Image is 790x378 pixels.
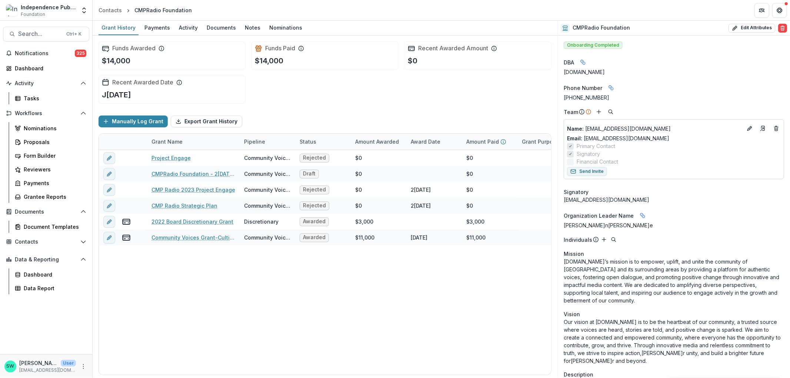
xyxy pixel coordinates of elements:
[255,55,283,66] p: $14,000
[103,184,115,196] button: edit
[408,55,417,66] p: $0
[147,134,240,150] div: Grant Name
[462,134,517,150] div: Amount Paid
[24,152,83,160] div: Form Builder
[355,202,362,210] div: $0
[295,138,321,145] div: Status
[79,3,89,18] button: Open entity switcher
[102,55,130,66] p: $14,000
[567,134,669,142] a: Email: [EMAIL_ADDRESS][DOMAIN_NAME]
[609,235,618,244] button: Search
[79,362,88,371] button: More
[12,177,89,189] a: Payments
[61,360,76,367] p: User
[303,187,326,193] span: Rejected
[12,92,89,104] a: Tasks
[594,107,603,116] button: Add
[242,22,263,33] div: Notes
[577,56,589,68] button: Linked binding
[24,193,83,201] div: Grantee Reports
[24,165,83,173] div: Reviewers
[15,50,75,57] span: Notifications
[24,138,83,146] div: Proposals
[303,218,326,225] span: Awarded
[757,123,769,134] a: Go to contact
[151,154,191,162] a: Project Engage
[564,258,784,304] p: [DOMAIN_NAME]’s mission is to empower, uplift, and unite the community of [GEOGRAPHIC_DATA] and i...
[295,134,351,150] div: Status
[244,170,291,178] div: Community Voices
[24,223,83,231] div: Document Templates
[564,188,589,196] span: Signatory
[351,134,406,150] div: Amount Awarded
[600,235,609,244] button: Add
[96,5,195,16] nav: breadcrumb
[418,45,488,52] h2: Recent Awarded Amount
[171,116,242,127] button: Export Grant History
[605,82,617,94] button: Linked binding
[406,134,462,150] div: Award Date
[204,21,239,35] a: Documents
[517,138,564,145] div: Grant Purpose
[3,62,89,74] a: Dashboard
[244,202,291,210] div: Community Voices
[3,236,89,248] button: Open Contacts
[176,22,201,33] div: Activity
[12,282,89,294] a: Data Report
[240,138,270,145] div: Pipeline
[12,122,89,134] a: Nominations
[141,22,173,33] div: Payments
[564,318,784,365] p: Our vision at [DOMAIN_NAME] is to be the heartbeat of our community, a trusted source where voice...
[637,210,649,221] button: Linked binding
[15,209,77,215] span: Documents
[147,138,187,145] div: Grant Name
[567,167,607,176] button: Send Invite
[103,200,115,212] button: edit
[567,135,582,141] span: Email:
[564,221,784,229] p: [PERSON_NAME]n[PERSON_NAME]e
[151,170,235,178] a: CMPRadio Foundation - 2[DATE] - 2[DATE] Community Voices Application
[303,155,326,161] span: Rejected
[12,191,89,203] a: Grantee Reports
[729,24,775,33] button: Edit Attributes
[567,125,742,133] p: [EMAIL_ADDRESS][DOMAIN_NAME]
[103,152,115,164] button: edit
[244,234,291,241] div: Community Voices
[134,6,192,14] div: CMPRadio Foundation
[564,108,578,116] p: Team
[99,22,139,33] div: Grant History
[564,212,634,220] span: Organization Leader Name
[99,116,168,127] button: Manually Log Grant
[564,196,784,204] div: [EMAIL_ADDRESS][DOMAIN_NAME]
[351,138,403,145] div: Amount Awarded
[466,202,473,210] div: $0
[355,154,362,162] div: $0
[3,206,89,218] button: Open Documents
[3,107,89,119] button: Open Workflows
[355,218,373,225] div: $3,000
[12,221,89,233] a: Document Templates
[240,134,295,150] div: Pipeline
[21,11,45,18] span: Foundation
[564,94,784,101] div: [PHONE_NUMBER]
[564,310,580,318] span: Vision
[573,25,630,31] h2: CMPRadio Foundation
[355,186,362,194] div: $0
[466,186,473,194] div: $0
[466,138,499,145] p: Amount Paid
[411,186,431,194] div: 2[DATE]
[15,110,77,117] span: Workflows
[19,359,58,367] p: [PERSON_NAME]
[24,271,83,278] div: Dashboard
[411,202,431,210] div: 2[DATE]
[176,21,201,35] a: Activity
[151,218,233,225] a: 2022 Board Discretionary Grant
[24,284,83,292] div: Data Report
[303,234,326,241] span: Awarded
[151,234,235,241] a: Community Voices Grant-Cultivating Mature Positivity-08/03/2020-09/30/2021
[466,234,486,241] div: $11,000
[103,168,115,180] button: edit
